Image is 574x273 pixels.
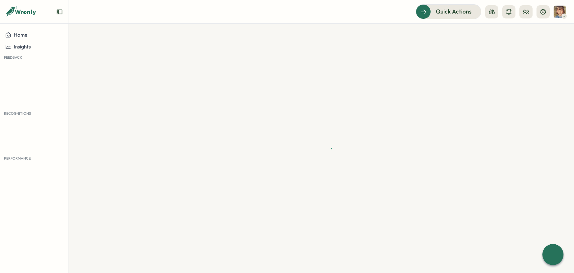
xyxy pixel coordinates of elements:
span: Quick Actions [436,7,472,16]
img: Jane Lapthorne [554,6,566,18]
button: Expand sidebar [56,9,63,15]
span: Home [14,32,27,38]
button: Quick Actions [416,4,481,19]
span: Insights [14,44,31,50]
